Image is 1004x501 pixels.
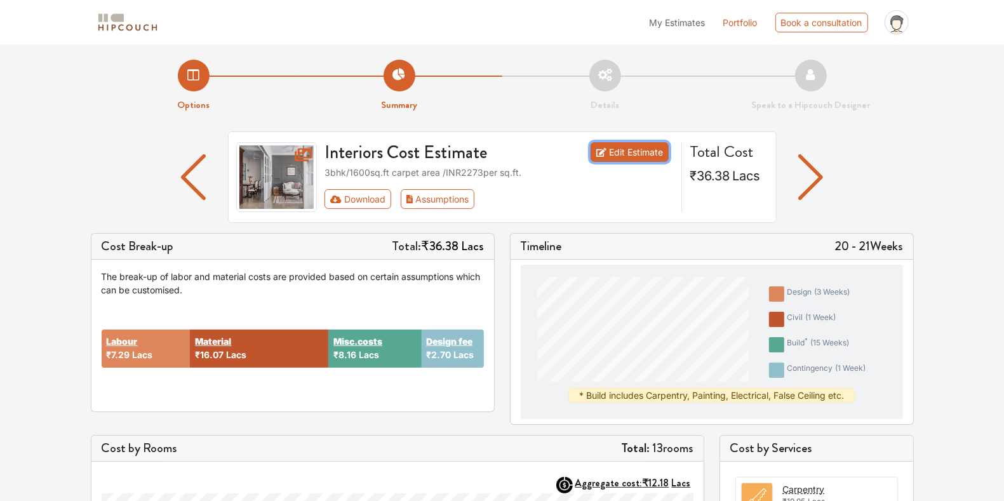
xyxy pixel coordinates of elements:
button: Assumptions [401,189,475,209]
strong: Total: [622,439,650,457]
div: build [787,337,849,352]
div: civil [787,312,836,327]
span: ( 1 week ) [835,363,866,373]
strong: Options [177,98,210,112]
h5: 13 rooms [622,441,693,456]
span: My Estimates [650,17,706,28]
div: 3bhk / 1600 sq.ft carpet area /INR 2273 per sq.ft. [325,166,674,179]
button: Carpentry [783,483,825,496]
h3: Interiors Cost Estimate [317,142,559,164]
div: contingency [787,363,866,378]
span: ₹36.38 [690,168,730,184]
div: The break-up of labor and material costs are provided based on certain assumptions which can be c... [102,270,484,297]
h4: Total Cost [690,142,766,161]
span: Lacs [672,476,691,490]
div: Book a consultation [775,13,868,32]
button: Labour [107,335,138,348]
h5: Cost Break-up [102,239,174,254]
img: gallery [236,142,318,212]
div: Toolbar with button groups [325,189,674,209]
strong: Details [591,98,619,112]
h5: Total: [392,239,484,254]
span: ₹8.16 [333,349,356,360]
span: Lacs [226,349,246,360]
h5: Cost by Rooms [102,441,177,456]
button: Download [325,189,391,209]
strong: Summary [381,98,417,112]
button: Misc.costs [333,335,382,348]
button: Design fee [427,335,473,348]
span: ₹2.70 [427,349,452,360]
h5: 20 - 21 Weeks [835,239,903,254]
button: Material [195,335,231,348]
img: arrow left [181,154,206,200]
span: ( 3 weeks ) [814,287,850,297]
span: ( 1 week ) [805,312,836,322]
button: Aggregate cost:₹12.18Lacs [575,477,693,489]
strong: Aggregate cost: [575,476,691,490]
a: Portfolio [723,16,758,29]
strong: Speak to a Hipcouch Designer [751,98,870,112]
div: First group [325,189,485,209]
h5: Timeline [521,239,562,254]
a: Edit Estimate [591,142,669,162]
span: Lacs [133,349,153,360]
h5: Cost by Services [730,441,903,456]
span: Lacs [462,237,484,255]
span: ₹12.18 [643,476,669,490]
span: ₹36.38 [422,237,459,255]
span: logo-horizontal.svg [96,8,159,37]
span: ( 15 weeks ) [810,338,849,347]
div: design [787,286,850,302]
img: AggregateIcon [556,477,573,493]
span: Lacs [454,349,474,360]
span: ₹7.29 [107,349,130,360]
div: * Build includes Carpentry, Painting, Electrical, False Ceiling etc. [568,388,855,403]
img: logo-horizontal.svg [96,11,159,34]
img: arrow left [798,154,823,200]
span: Lacs [732,168,760,184]
span: ₹16.07 [195,349,224,360]
span: Lacs [359,349,379,360]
